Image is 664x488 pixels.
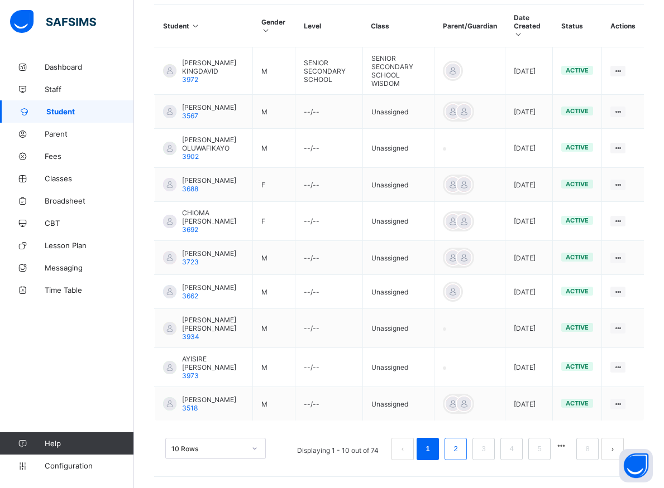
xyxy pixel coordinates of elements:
span: Messaging [45,263,134,272]
td: M [253,275,295,309]
span: CBT [45,219,134,228]
th: Class [362,5,434,47]
th: Student [155,5,253,47]
td: --/-- [295,348,363,387]
span: Parent [45,129,134,138]
span: Student [46,107,134,116]
button: prev page [391,438,414,460]
td: [DATE] [505,387,553,421]
td: Unassigned [362,309,434,348]
td: [DATE] [505,348,553,387]
span: Time Table [45,286,134,294]
td: [DATE] [505,47,553,95]
span: [PERSON_NAME] OLUWAFIKAYO [182,136,244,152]
td: --/-- [295,387,363,421]
td: Unassigned [362,387,434,421]
i: Sort in Ascending Order [191,22,200,30]
td: F [253,202,295,241]
span: AYISIRE [PERSON_NAME] [182,355,244,371]
span: active [566,323,589,331]
td: [DATE] [505,95,553,129]
td: --/-- [295,95,363,129]
td: Unassigned [362,202,434,241]
li: 2 [445,438,467,460]
td: M [253,95,295,129]
li: 向后 5 页 [553,438,569,453]
button: next page [601,438,624,460]
th: Status [553,5,602,47]
td: --/-- [295,129,363,168]
span: active [566,66,589,74]
li: 3 [472,438,495,460]
li: 4 [500,438,523,460]
span: active [566,399,589,407]
span: [PERSON_NAME] [182,249,236,258]
td: --/-- [295,168,363,202]
td: F [253,168,295,202]
td: --/-- [295,275,363,309]
td: M [253,241,295,275]
td: [DATE] [505,129,553,168]
a: 3 [478,442,489,456]
span: active [566,253,589,261]
td: SENIOR SECONDARY SCHOOL WISDOM [362,47,434,95]
span: active [566,107,589,115]
a: 1 [422,442,433,456]
a: 8 [582,442,593,456]
span: 3972 [182,75,198,84]
td: --/-- [295,202,363,241]
li: Displaying 1 - 10 out of 74 [289,438,387,460]
i: Sort in Ascending Order [514,30,523,38]
button: Open asap [619,449,653,482]
td: Unassigned [362,348,434,387]
a: 4 [506,442,517,456]
span: Lesson Plan [45,241,134,250]
th: Parent/Guardian [434,5,505,47]
span: 3973 [182,371,199,380]
td: --/-- [295,309,363,348]
td: M [253,309,295,348]
div: 10 Rows [171,444,245,453]
td: M [253,129,295,168]
span: 3934 [182,332,199,341]
span: active [566,180,589,188]
td: [DATE] [505,241,553,275]
span: Staff [45,85,134,94]
span: Help [45,439,133,448]
li: 1 [417,438,439,460]
li: 上一页 [391,438,414,460]
td: [DATE] [505,202,553,241]
span: 3902 [182,152,199,161]
span: active [566,216,589,224]
li: 下一页 [601,438,624,460]
span: [PERSON_NAME] KINGDAVID [182,59,244,75]
td: SENIOR SECONDARY SCHOOL [295,47,363,95]
span: Dashboard [45,62,134,71]
span: active [566,287,589,295]
span: 3518 [182,404,198,412]
td: [DATE] [505,275,553,309]
span: 3692 [182,225,198,234]
i: Sort in Ascending Order [261,26,271,35]
td: Unassigned [362,241,434,275]
span: active [566,363,589,370]
span: Configuration [45,461,133,470]
th: Gender [253,5,295,47]
span: 3567 [182,112,198,120]
td: Unassigned [362,129,434,168]
span: 3723 [182,258,199,266]
th: Actions [602,5,644,47]
td: M [253,47,295,95]
span: Fees [45,152,134,161]
span: Classes [45,174,134,183]
span: [PERSON_NAME] [182,395,236,404]
span: 3688 [182,185,198,193]
td: M [253,348,295,387]
td: Unassigned [362,275,434,309]
span: [PERSON_NAME] [182,103,236,112]
td: M [253,387,295,421]
span: 3662 [182,292,198,300]
a: 2 [450,442,461,456]
span: [PERSON_NAME] [182,283,236,292]
span: active [566,143,589,151]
